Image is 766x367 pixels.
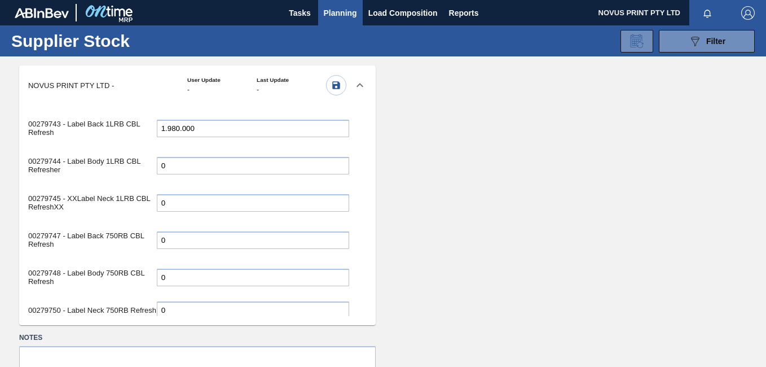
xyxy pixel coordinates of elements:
[15,8,69,18] img: TNhmsLtSVTkK8tSr43FrP2fwEKptu5GPRR3wAAAABJRU5ErkJggg==
[324,6,357,20] span: Planning
[28,157,157,174] p: 00279744 - Label Body 1LRB CBL Refresher
[19,105,376,316] div: NOVUS PRINT PTY LTD -User Update-Last Update-
[28,194,157,211] p: 00279745 - XXLabel Neck 1LRB CBL RefreshXX
[187,77,257,83] h5: User Update
[706,37,725,46] span: Filter
[741,6,755,20] img: Logout
[620,30,653,53] div: Bulk change of Supplier Stock
[288,6,312,20] span: Tasks
[19,65,376,105] div: NOVUS PRINT PTY LTD -User Update-Last Update-
[11,34,169,47] h1: Supplier Stock
[28,306,157,314] p: 00279750 - Label Neck 750RB Refresh
[257,77,326,83] h5: Last Update
[28,231,157,248] p: 00279747 - Label Back 750RB CBL Refresh
[659,30,755,53] button: Filter
[187,86,257,94] span: -
[28,269,157,286] p: 00279748 - Label Body 750RB CBL Refresh
[28,120,157,137] p: 00279743 - Label Back 1LRB CBL Refresh
[19,330,376,346] label: Notes
[257,86,326,94] span: -
[28,81,114,90] p: NOVUS PRINT PTY LTD -
[368,6,438,20] span: Load Composition
[689,5,725,21] button: Notifications
[326,75,346,95] button: Save
[449,6,479,20] span: Reports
